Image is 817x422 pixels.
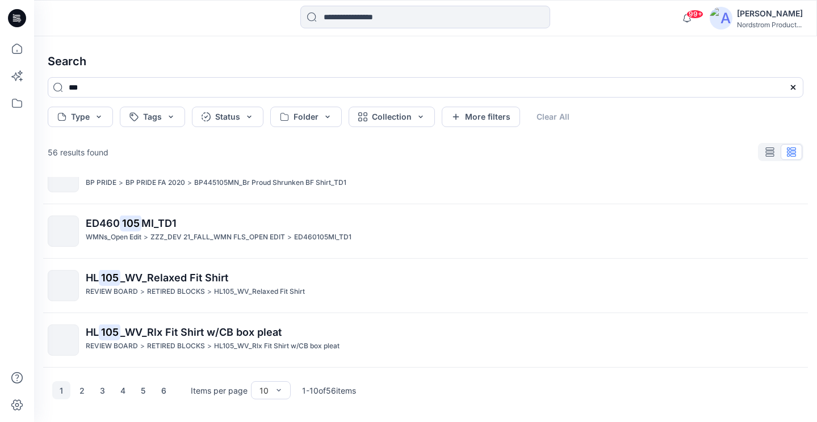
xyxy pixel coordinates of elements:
[41,318,810,362] a: HL105_WV_Rlx Fit Shirt w/CB box pleatREVIEW BOARD>RETIRED BLOCKS>HL105_WV_Rlx Fit Shirt w/CB box ...
[686,10,703,19] span: 99+
[86,231,141,243] p: WMNs_Open Edit
[48,146,108,158] p: 56 results found
[86,340,138,352] p: REVIEW BOARD
[141,217,177,229] span: MI_TD1
[119,177,123,189] p: >
[154,381,173,399] button: 6
[120,215,141,231] mark: 105
[140,340,145,352] p: >
[191,385,248,396] p: Items per page
[41,209,810,254] a: ED460105MI_TD1WMNs_Open Edit>ZZZ_DEV 21_FALL_WMN FLS_OPEN EDIT>ED460105MI_TD1
[41,154,810,199] a: BP445105MN_Br Proud Shrunken BF Shirt_TD1BP PRIDE>BP PRIDE FA 2020>BP445105MN_Br Proud Shrunken B...
[259,385,269,396] div: 10
[48,107,113,127] button: Type
[39,45,812,77] h4: Search
[207,286,212,298] p: >
[147,286,205,298] p: RETIRED BLOCKS
[120,272,228,284] span: _WV_Relaxed Fit Shirt
[150,231,285,243] p: ZZZ_DEV 21_FALL_WMN FLS_OPEN EDIT
[86,286,138,298] p: REVIEW BOARD
[41,263,810,308] a: HL105_WV_Relaxed Fit ShirtREVIEW BOARD>RETIRED BLOCKS>HL105_WV_Relaxed Fit Shirt
[214,340,340,352] p: HL105_WV_Rlx Fit Shirt w/CB box pleat
[147,340,205,352] p: RETIRED BLOCKS
[287,231,292,243] p: >
[192,107,263,127] button: Status
[140,286,145,298] p: >
[349,107,435,127] button: Collection
[710,7,732,29] img: avatar
[86,217,120,229] span: ED460
[86,326,99,338] span: HL
[442,107,520,127] button: More filters
[270,107,342,127] button: Folder
[99,269,120,285] mark: 105
[214,286,305,298] p: HL105_WV_Relaxed Fit Shirt
[120,107,185,127] button: Tags
[93,381,111,399] button: 3
[737,7,803,20] div: [PERSON_NAME]
[144,231,148,243] p: >
[125,177,185,189] p: BP PRIDE FA 2020
[737,20,803,29] div: Nordstrom Product...
[86,177,116,189] p: BP PRIDE
[134,381,152,399] button: 5
[302,385,356,396] p: 1 - 10 of 56 items
[99,324,120,340] mark: 105
[207,340,212,352] p: >
[52,381,70,399] button: 1
[187,177,192,189] p: >
[194,177,346,189] p: BP445105MN_Br Proud Shrunken BF Shirt_TD1
[294,231,351,243] p: ED460105MI_TD1
[114,381,132,399] button: 4
[86,272,99,284] span: HL
[73,381,91,399] button: 2
[120,326,282,338] span: _WV_Rlx Fit Shirt w/CB box pleat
